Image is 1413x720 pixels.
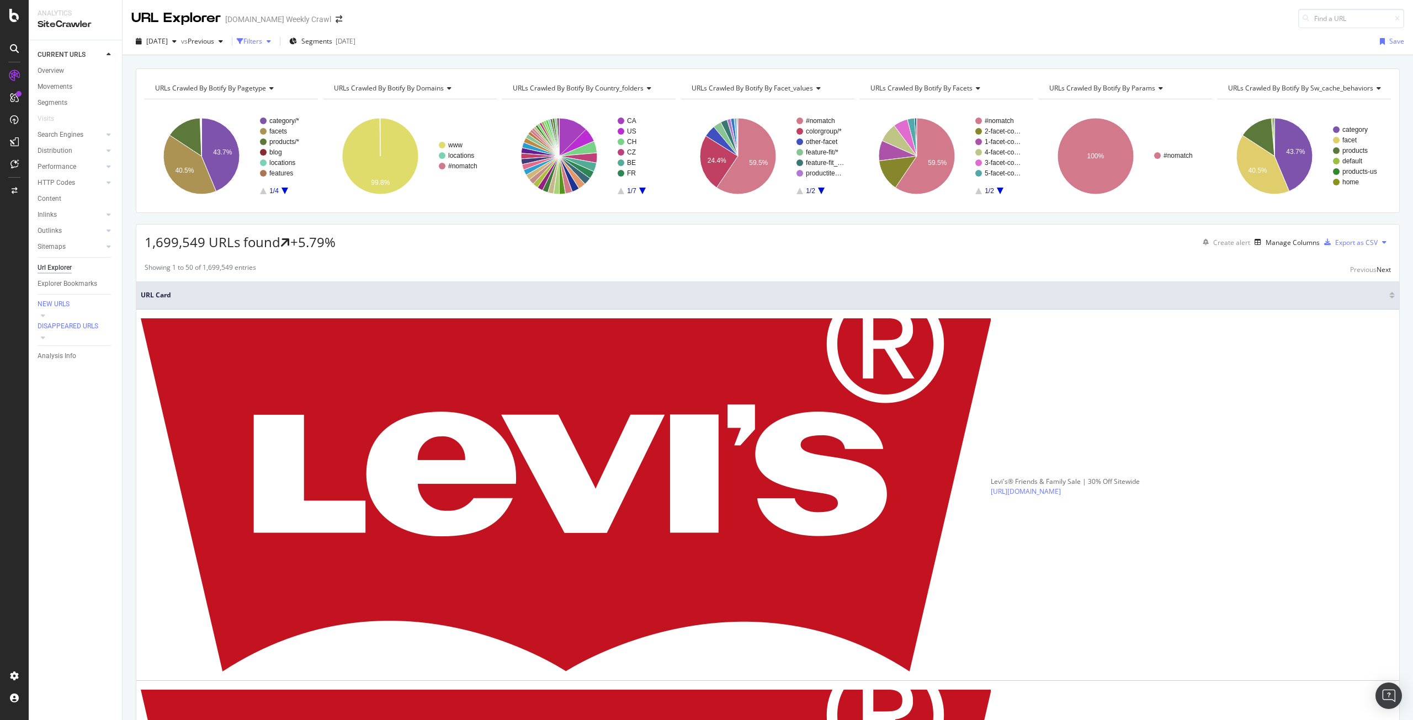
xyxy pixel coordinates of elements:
text: #nomatch [1164,152,1193,159]
div: Content [38,193,61,205]
text: 1/2 [985,187,994,195]
button: Previous [1350,263,1377,276]
div: Visits [38,113,54,125]
img: main image [141,318,991,671]
text: #nomatch [985,117,1014,125]
a: Explorer Bookmarks [38,278,114,290]
text: products-us [1342,168,1377,175]
button: Create alert [1198,233,1250,251]
text: products/* [269,138,299,146]
a: Segments [38,97,114,109]
svg: A chart. [323,108,496,204]
a: HTTP Codes [38,177,103,189]
a: [URL][DOMAIN_NAME] [991,487,1061,496]
svg: A chart. [681,108,853,204]
text: CH [627,138,636,146]
text: home [1342,178,1359,186]
div: Previous [1350,265,1377,274]
text: BE [627,159,636,167]
div: Segments [38,97,67,109]
div: +5.79% [290,233,336,252]
text: products [1342,147,1368,154]
div: URL Explorer [131,9,221,28]
h4: URLs Crawled By Botify By sw_cache_behaviors [1226,79,1390,97]
div: arrow-right-arrow-left [336,15,342,23]
a: Overview [38,65,114,77]
svg: A chart. [502,108,674,204]
text: 59.5% [749,159,768,167]
text: 1/7 [627,187,636,195]
h4: URLs Crawled By Botify By country_folders [511,79,666,97]
span: Previous [188,36,214,46]
a: CURRENT URLS [38,49,103,61]
text: feature-fit_… [806,159,844,167]
div: [DOMAIN_NAME] Weekly Crawl [225,14,331,25]
a: Search Engines [38,129,103,141]
div: Distribution [38,145,72,157]
button: [DATE] [131,33,181,50]
div: Inlinks [38,209,57,221]
div: CURRENT URLS [38,49,86,61]
span: URLs Crawled By Botify By pagetype [155,83,266,93]
text: 5-facet-co… [985,169,1021,177]
div: Url Explorer [38,262,72,274]
text: 59.5% [928,159,947,167]
text: 4-facet-co… [985,148,1021,156]
text: CA [627,117,636,125]
div: Next [1377,265,1391,274]
button: Segments[DATE] [285,33,360,50]
div: Analysis Info [38,350,76,362]
text: 3-facet-co… [985,159,1021,167]
svg: A chart. [1218,108,1390,204]
text: productite… [806,169,842,177]
div: Explorer Bookmarks [38,278,97,290]
button: Manage Columns [1250,236,1320,249]
a: NEW URLS [38,299,114,310]
span: URLs Crawled By Botify By domains [334,83,444,93]
div: Save [1389,36,1404,46]
a: Outlinks [38,225,103,237]
a: Visits [38,113,65,125]
h4: URLs Crawled By Botify By facets [868,79,1023,97]
span: Segments [301,36,332,46]
text: category [1342,126,1368,134]
span: 1,699,549 URLs found [145,233,280,251]
text: CZ [627,148,636,156]
text: 24.4% [708,157,726,164]
text: #nomatch [448,162,477,170]
a: Distribution [38,145,103,157]
text: locations [448,152,474,159]
span: URLs Crawled By Botify By sw_cache_behaviors [1228,83,1373,93]
div: Movements [38,81,72,93]
div: Overview [38,65,64,77]
div: Filters [243,36,262,46]
a: Inlinks [38,209,103,221]
text: facet [1342,136,1357,144]
text: www [448,141,463,149]
a: Movements [38,81,114,93]
text: 1/4 [269,187,279,195]
text: other-facet [806,138,838,146]
text: features [269,169,293,177]
button: Next [1377,263,1391,276]
text: 99.8% [371,179,390,186]
div: Search Engines [38,129,83,141]
input: Find a URL [1298,9,1404,28]
h4: URLs Crawled By Botify By params [1047,79,1202,97]
text: blog [269,148,282,156]
span: URLs Crawled By Botify By facet_values [692,83,813,93]
svg: A chart. [1039,108,1211,204]
text: category/* [269,117,299,125]
div: Levi's® Friends & Family Sale | 30% Off Sitewide [991,477,1140,487]
div: A chart. [860,108,1032,204]
text: default [1342,157,1363,165]
div: [DATE] [336,36,355,46]
text: locations [269,159,295,167]
span: vs [181,36,188,46]
text: #nomatch [806,117,835,125]
div: Create alert [1213,238,1250,247]
div: Export as CSV [1335,238,1378,247]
